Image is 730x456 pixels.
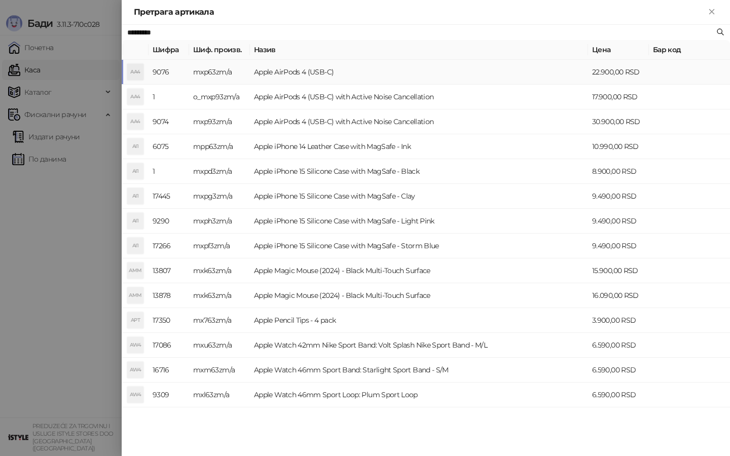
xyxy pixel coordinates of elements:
[250,40,588,60] th: Назив
[127,337,143,353] div: AW4
[189,358,250,383] td: mxm63zm/a
[149,159,189,184] td: 1
[250,258,588,283] td: Apple Magic Mouse (2024) - Black Multi-Touch Surface
[149,283,189,308] td: 13878
[706,6,718,18] button: Close
[149,209,189,234] td: 9290
[189,60,250,85] td: mxp63zm/a
[250,283,588,308] td: Apple Magic Mouse (2024) - Black Multi-Touch Surface
[189,258,250,283] td: mxk63zm/a
[189,333,250,358] td: mxu63zm/a
[127,188,143,204] div: AI1
[127,113,143,130] div: AA4
[127,213,143,229] div: AI1
[588,159,649,184] td: 8.900,00 RSD
[149,333,189,358] td: 17086
[127,138,143,155] div: AI1
[189,283,250,308] td: mxk63zm/a
[149,308,189,333] td: 17350
[189,85,250,109] td: o_mxp93zm/a
[588,333,649,358] td: 6.590,00 RSD
[588,184,649,209] td: 9.490,00 RSD
[588,40,649,60] th: Цена
[127,89,143,105] div: AA4
[189,109,250,134] td: mxp93zm/a
[189,234,250,258] td: mxpf3zm/a
[250,308,588,333] td: Apple Pencil Tips - 4 pack
[588,109,649,134] td: 30.900,00 RSD
[189,308,250,333] td: mx763zm/a
[588,209,649,234] td: 9.490,00 RSD
[588,358,649,383] td: 6.590,00 RSD
[149,383,189,407] td: 9309
[588,60,649,85] td: 22.900,00 RSD
[149,85,189,109] td: 1
[127,362,143,378] div: AW4
[588,85,649,109] td: 17.900,00 RSD
[189,383,250,407] td: mxl63zm/a
[149,40,189,60] th: Шифра
[127,64,143,80] div: AA4
[588,234,649,258] td: 9.490,00 RSD
[588,383,649,407] td: 6.590,00 RSD
[189,209,250,234] td: mxph3zm/a
[149,358,189,383] td: 16716
[127,163,143,179] div: AI1
[149,234,189,258] td: 17266
[134,6,706,18] div: Претрага артикала
[149,258,189,283] td: 13807
[149,109,189,134] td: 9074
[588,283,649,308] td: 16.090,00 RSD
[250,333,588,358] td: Apple Watch 42mm Nike Sport Band: Volt Splash Nike Sport Band - M/L
[250,358,588,383] td: Apple Watch 46mm Sport Band: Starlight Sport Band - S/M
[127,262,143,279] div: AMM
[149,134,189,159] td: 6075
[649,40,730,60] th: Бар код
[250,234,588,258] td: Apple iPhone 15 Silicone Case with MagSafe - Storm Blue
[127,312,143,328] div: APT
[127,387,143,403] div: AW4
[588,308,649,333] td: 3.900,00 RSD
[149,60,189,85] td: 9076
[250,184,588,209] td: Apple iPhone 15 Silicone Case with MagSafe - Clay
[189,184,250,209] td: mxpg3zm/a
[250,60,588,85] td: Apple AirPods 4 (USB-C)
[588,258,649,283] td: 15.900,00 RSD
[250,159,588,184] td: Apple iPhone 15 Silicone Case with MagSafe - Black
[250,383,588,407] td: Apple Watch 46mm Sport Loop: Plum Sport Loop
[250,109,588,134] td: Apple AirPods 4 (USB-C) with Active Noise Cancellation
[189,159,250,184] td: mxpd3zm/a
[588,134,649,159] td: 10.990,00 RSD
[250,85,588,109] td: Apple AirPods 4 (USB-C) with Active Noise Cancellation
[127,238,143,254] div: AI1
[189,134,250,159] td: mpp63zm/a
[250,134,588,159] td: Apple iPhone 14 Leather Case with MagSafe - Ink
[189,40,250,60] th: Шиф. произв.
[127,287,143,303] div: AMM
[149,184,189,209] td: 17445
[250,209,588,234] td: Apple iPhone 15 Silicone Case with MagSafe - Light Pink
